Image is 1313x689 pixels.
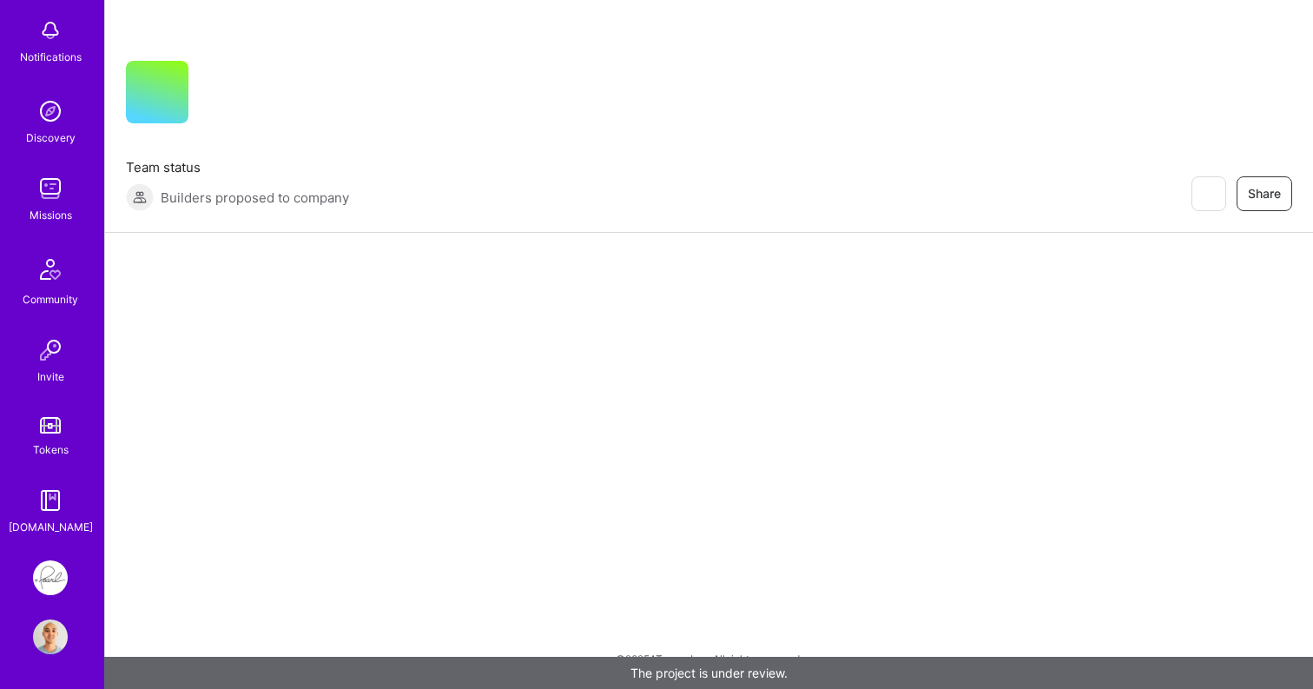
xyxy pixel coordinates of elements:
div: [DOMAIN_NAME] [9,518,93,536]
img: User Avatar [33,619,68,654]
div: Discovery [26,129,76,147]
img: tokens [40,417,61,434]
img: discovery [33,94,68,129]
img: Pearl: MVP Build [33,560,68,595]
div: The project is under review. [104,657,1313,689]
div: Notifications [20,48,82,66]
span: Share [1248,185,1281,202]
img: bell [33,13,68,48]
img: teamwork [33,171,68,206]
span: Builders proposed to company [161,189,349,207]
a: User Avatar [29,619,72,654]
div: Tokens [33,441,69,459]
span: Team status [126,158,349,176]
button: Share [1237,176,1292,211]
img: Community [30,248,71,290]
i: icon EyeClosed [1201,187,1215,201]
img: guide book [33,483,68,518]
div: Missions [30,206,72,224]
i: icon CompanyGray [209,89,223,103]
div: Community [23,290,78,308]
img: Builders proposed to company [126,183,154,211]
div: Invite [37,368,64,386]
img: Invite [33,333,68,368]
a: Pearl: MVP Build [29,560,72,595]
